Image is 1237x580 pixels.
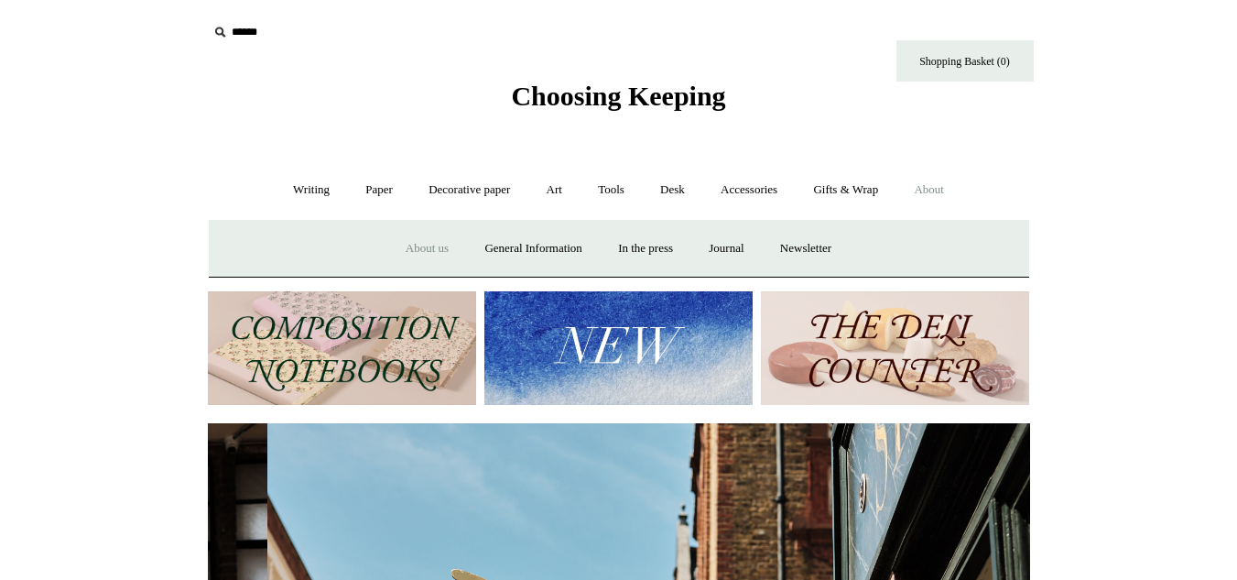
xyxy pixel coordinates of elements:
img: The Deli Counter [761,291,1029,406]
a: Choosing Keeping [511,95,725,108]
span: Choosing Keeping [511,81,725,111]
a: Desk [644,166,701,214]
a: Journal [692,224,760,273]
a: Paper [349,166,409,214]
a: Shopping Basket (0) [896,40,1034,82]
a: About [897,166,960,214]
a: In the press [602,224,689,273]
a: Newsletter [764,224,848,273]
a: Art [530,166,579,214]
a: Accessories [704,166,794,214]
a: General Information [468,224,598,273]
a: Decorative paper [412,166,526,214]
a: About us [389,224,465,273]
a: Tools [581,166,641,214]
a: Writing [277,166,346,214]
a: Gifts & Wrap [797,166,895,214]
img: 202302 Composition ledgers.jpg__PID:69722ee6-fa44-49dd-a067-31375e5d54ec [208,291,476,406]
img: New.jpg__PID:f73bdf93-380a-4a35-bcfe-7823039498e1 [484,291,753,406]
